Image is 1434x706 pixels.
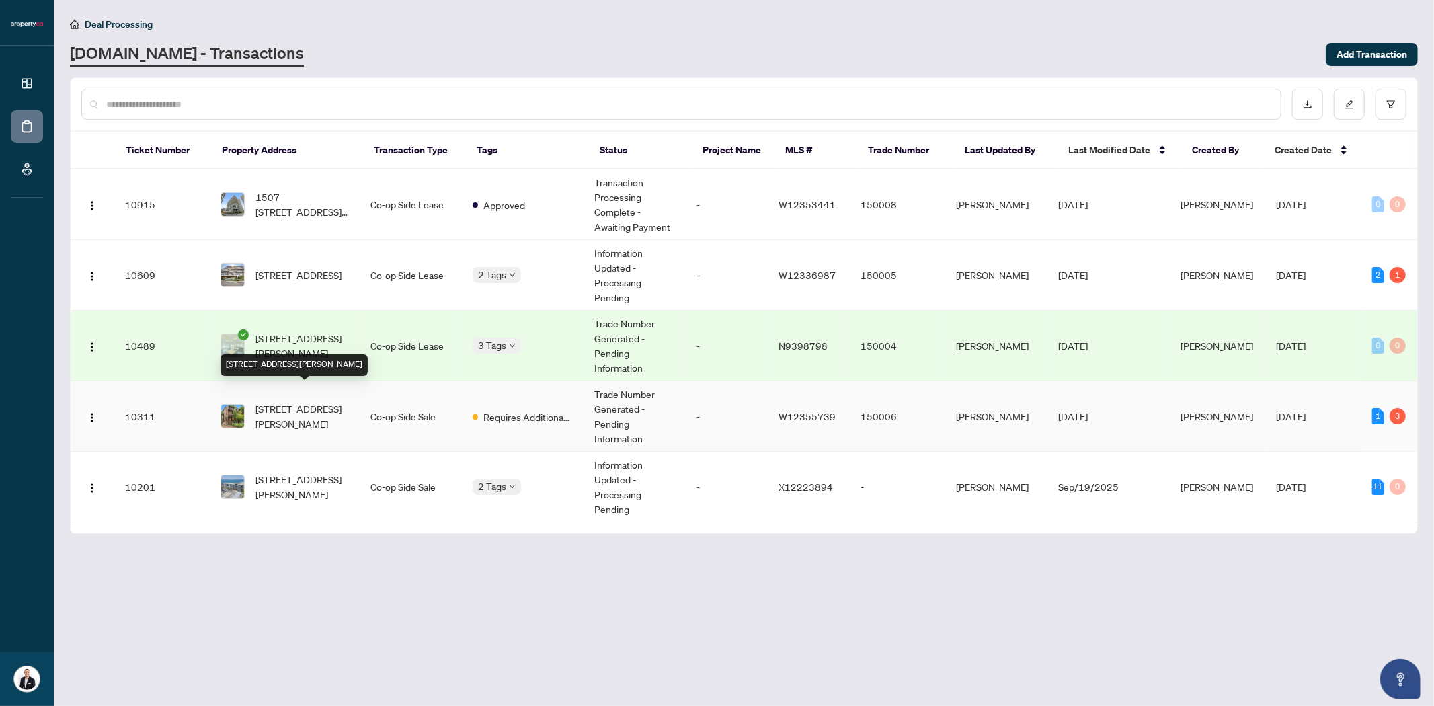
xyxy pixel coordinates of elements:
[70,19,79,29] span: home
[1277,481,1306,493] span: [DATE]
[81,335,103,356] button: Logo
[360,311,462,381] td: Co-op Side Lease
[584,381,686,452] td: Trade Number Generated - Pending Information
[509,272,516,278] span: down
[584,311,686,381] td: Trade Number Generated - Pending Information
[114,452,210,522] td: 10201
[1303,100,1312,109] span: download
[779,481,833,493] span: X12223894
[1181,269,1254,281] span: [PERSON_NAME]
[1181,198,1254,210] span: [PERSON_NAME]
[115,132,212,169] th: Ticket Number
[1372,479,1384,495] div: 11
[779,269,836,281] span: W12336987
[114,381,210,452] td: 10311
[779,410,836,422] span: W12355739
[858,132,955,169] th: Trade Number
[1390,408,1406,424] div: 3
[1372,408,1384,424] div: 1
[360,240,462,311] td: Co-op Side Lease
[478,267,506,282] span: 2 Tags
[81,476,103,498] button: Logo
[81,405,103,427] button: Logo
[509,483,516,490] span: down
[779,198,836,210] span: W12353441
[945,169,1047,240] td: [PERSON_NAME]
[255,331,349,360] span: [STREET_ADDRESS][PERSON_NAME]
[1372,267,1384,283] div: 2
[1277,269,1306,281] span: [DATE]
[1058,481,1119,493] span: Sep/19/2025
[1390,479,1406,495] div: 0
[1058,198,1088,210] span: [DATE]
[221,264,244,286] img: thumbnail-img
[87,412,97,423] img: Logo
[1181,481,1254,493] span: [PERSON_NAME]
[1390,196,1406,212] div: 0
[945,311,1047,381] td: [PERSON_NAME]
[478,479,506,494] span: 2 Tags
[221,354,368,376] div: [STREET_ADDRESS][PERSON_NAME]
[1181,340,1254,352] span: [PERSON_NAME]
[1334,89,1365,120] button: edit
[850,452,945,522] td: -
[1372,196,1384,212] div: 0
[221,405,244,428] img: thumbnail-img
[1264,132,1361,169] th: Created Date
[85,18,153,30] span: Deal Processing
[466,132,588,169] th: Tags
[850,311,945,381] td: 150004
[1337,44,1407,65] span: Add Transaction
[221,193,244,216] img: thumbnail-img
[238,329,249,340] span: check-circle
[584,240,686,311] td: Information Updated - Processing Pending
[945,381,1047,452] td: [PERSON_NAME]
[692,132,775,169] th: Project Name
[1390,267,1406,283] div: 1
[1292,89,1323,120] button: download
[589,132,692,169] th: Status
[945,240,1047,311] td: [PERSON_NAME]
[360,169,462,240] td: Co-op Side Lease
[360,381,462,452] td: Co-op Side Sale
[1068,143,1150,157] span: Last Modified Date
[70,42,304,67] a: [DOMAIN_NAME] - Transactions
[87,200,97,211] img: Logo
[211,132,363,169] th: Property Address
[11,20,43,28] img: logo
[87,342,97,352] img: Logo
[850,169,945,240] td: 150008
[1345,100,1354,109] span: edit
[114,240,210,311] td: 10609
[686,169,768,240] td: -
[686,240,768,311] td: -
[14,666,40,692] img: Profile Icon
[584,169,686,240] td: Transaction Processing Complete - Awaiting Payment
[87,271,97,282] img: Logo
[255,268,342,282] span: [STREET_ADDRESS]
[1058,410,1088,422] span: [DATE]
[1181,410,1254,422] span: [PERSON_NAME]
[1277,340,1306,352] span: [DATE]
[360,452,462,522] td: Co-op Side Sale
[483,198,525,212] span: Approved
[221,334,244,357] img: thumbnail-img
[81,194,103,215] button: Logo
[1275,143,1332,157] span: Created Date
[686,311,768,381] td: -
[850,240,945,311] td: 150005
[954,132,1058,169] th: Last Updated By
[686,381,768,452] td: -
[87,483,97,494] img: Logo
[255,472,349,502] span: [STREET_ADDRESS][PERSON_NAME]
[221,475,244,498] img: thumbnail-img
[1058,132,1182,169] th: Last Modified Date
[686,452,768,522] td: -
[255,190,349,219] span: 1507-[STREET_ADDRESS][PERSON_NAME]
[1390,338,1406,354] div: 0
[1277,198,1306,210] span: [DATE]
[1376,89,1406,120] button: filter
[1326,43,1418,66] button: Add Transaction
[114,311,210,381] td: 10489
[1380,659,1421,699] button: Open asap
